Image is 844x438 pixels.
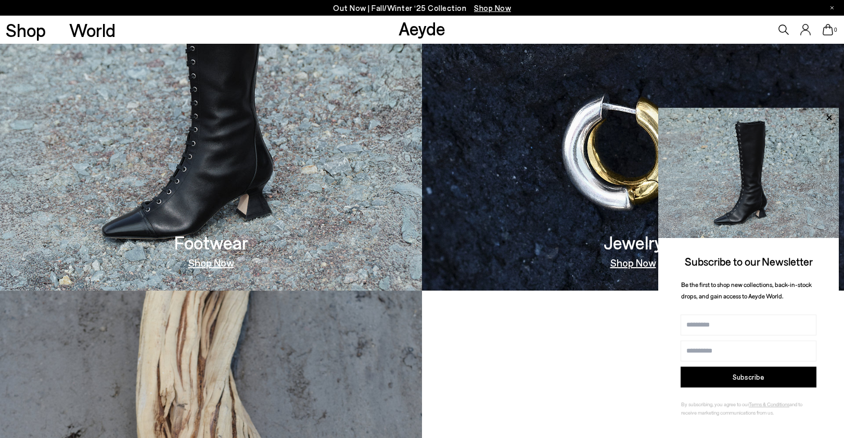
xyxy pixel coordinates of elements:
span: Navigate to /collections/new-in [474,3,511,12]
a: Shop Now [610,257,656,268]
p: Out Now | Fall/Winter ‘25 Collection [333,2,511,15]
span: Be the first to shop new collections, back-in-stock drops, and gain access to Aeyde World. [681,281,812,300]
a: Shop [6,21,46,39]
a: World [69,21,116,39]
img: 2a6287a1333c9a56320fd6e7b3c4a9a9.jpg [658,108,839,238]
span: By subscribing, you agree to our [681,401,749,407]
button: Subscribe [681,367,816,387]
span: 0 [833,27,838,33]
h3: Footwear [174,233,248,252]
a: Terms & Conditions [749,401,789,407]
a: Aeyde [399,17,445,39]
a: Shop Now [188,257,234,268]
h3: Jewelry [604,233,663,252]
a: 0 [823,24,833,35]
span: Subscribe to our Newsletter [685,255,813,268]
